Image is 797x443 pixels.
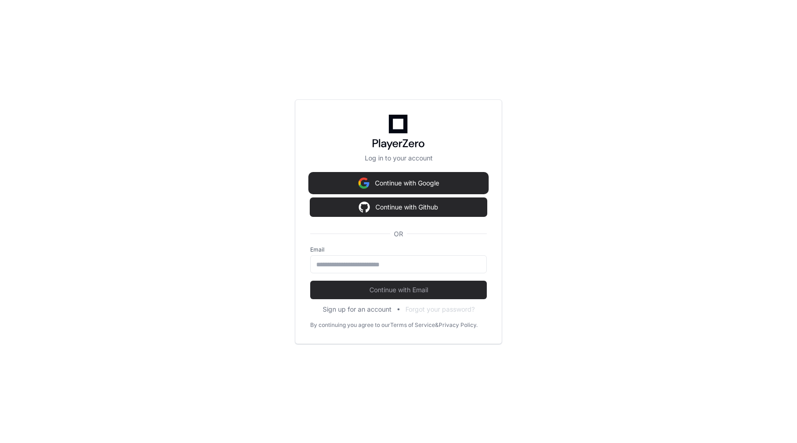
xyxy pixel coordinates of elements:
span: OR [390,229,407,239]
div: By continuing you agree to our [310,321,390,329]
span: Continue with Email [310,285,487,295]
a: Terms of Service [390,321,435,329]
button: Continue with Github [310,198,487,216]
img: Sign in with google [359,198,370,216]
label: Email [310,246,487,253]
button: Continue with Email [310,281,487,299]
button: Continue with Google [310,174,487,192]
a: Privacy Policy. [439,321,478,329]
p: Log in to your account [310,154,487,163]
div: & [435,321,439,329]
button: Sign up for an account [323,305,392,314]
img: Sign in with google [358,174,369,192]
button: Forgot your password? [405,305,475,314]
